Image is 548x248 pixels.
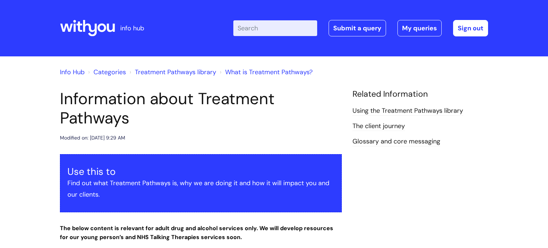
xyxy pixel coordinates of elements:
[218,66,313,78] li: What is Treatment Pathways?
[233,20,488,36] div: | -
[67,166,334,177] h3: Use this to
[60,89,342,128] h1: Information about Treatment Pathways
[329,20,386,36] a: Submit a query
[86,66,126,78] li: Solution home
[60,224,333,241] strong: The below content is relevant for adult drug and alcohol services only. We will develop resources...
[352,137,440,146] a: Glossary and core messaging
[67,177,334,201] p: Find out what Treatment Pathways is, why we are doing it and how it will impact you and our clients.
[135,68,216,76] a: Treatment Pathways library
[352,89,488,99] h4: Related Information
[60,68,85,76] a: Info Hub
[93,68,126,76] a: Categories
[233,20,317,36] input: Search
[60,133,125,142] div: Modified on: [DATE] 9:29 AM
[352,106,463,116] a: Using the Treatment Pathways library
[397,20,442,36] a: My queries
[225,68,313,76] a: What is Treatment Pathways?
[120,22,144,34] p: info hub
[128,66,216,78] li: Treatment Pathways library
[453,20,488,36] a: Sign out
[352,122,405,131] a: The client journey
